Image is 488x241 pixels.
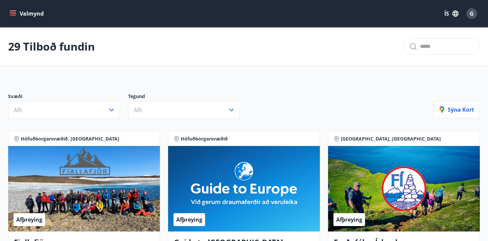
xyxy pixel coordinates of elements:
[8,39,95,54] p: 29 Tilboð fundin
[440,106,474,113] p: Sýna kort
[21,135,119,142] span: Höfuðborgarsvæðið, [GEOGRAPHIC_DATA]
[470,10,474,17] span: G
[434,101,480,118] button: Sýna kort
[134,106,142,114] span: Allt
[441,7,462,20] button: ÍS
[16,216,42,223] span: Afþreying
[181,135,228,142] span: Höfuðborgarsvæðið
[128,101,240,119] button: Allt
[341,135,441,142] span: [GEOGRAPHIC_DATA], [GEOGRAPHIC_DATA]
[8,101,120,119] button: Allt
[464,5,480,22] button: G
[176,216,202,223] span: Afþreying
[14,106,22,114] span: Allt
[128,93,248,101] p: Tegund
[336,216,362,223] span: Afþreying
[8,7,46,20] button: menu
[8,93,128,101] p: Svæði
